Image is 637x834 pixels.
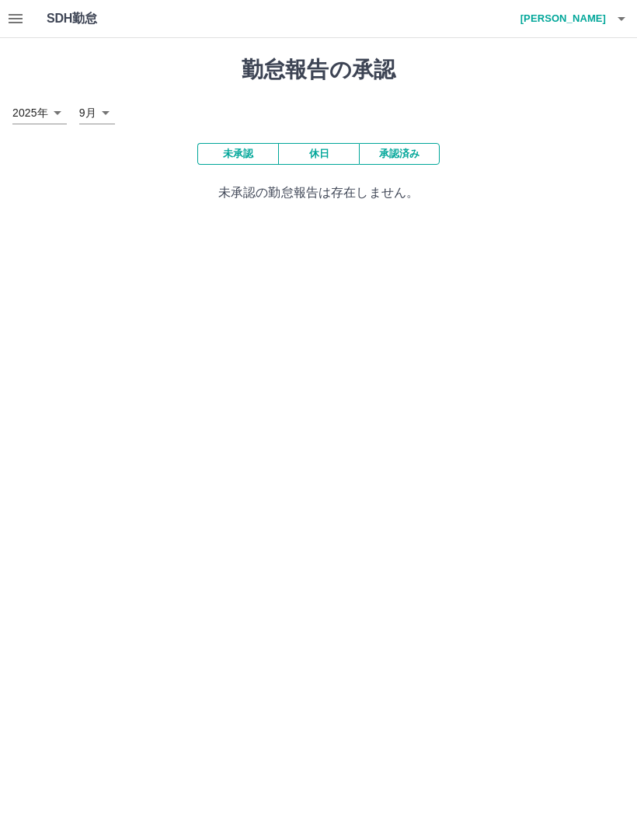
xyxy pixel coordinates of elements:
[278,143,359,165] button: 休日
[12,183,625,202] p: 未承認の勤怠報告は存在しません。
[359,143,440,165] button: 承認済み
[12,102,67,124] div: 2025年
[197,143,278,165] button: 未承認
[79,102,115,124] div: 9月
[12,57,625,83] h1: 勤怠報告の承認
